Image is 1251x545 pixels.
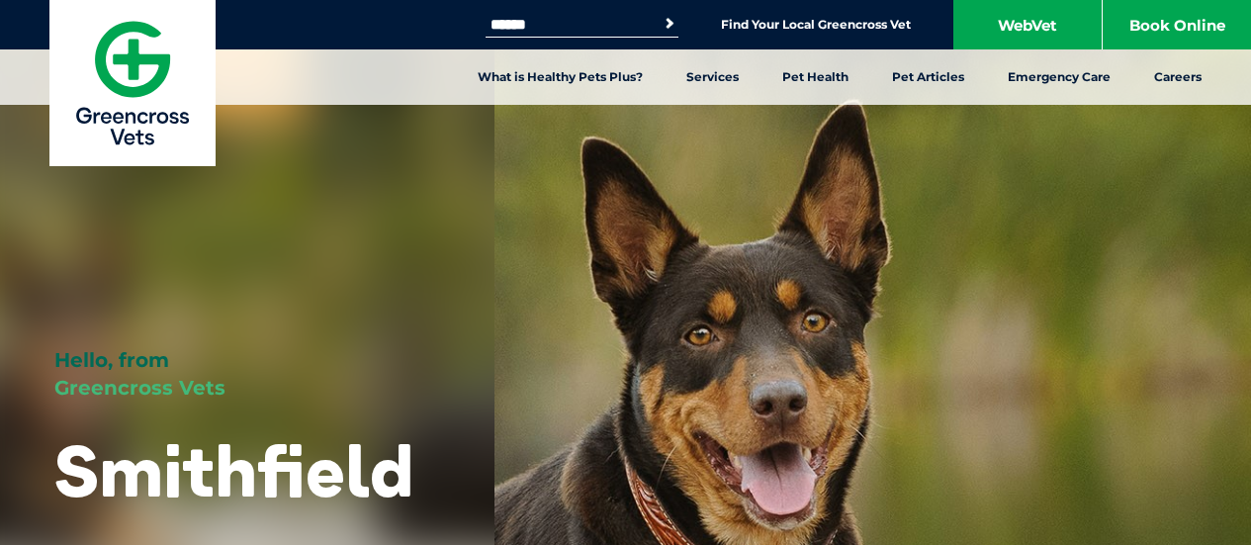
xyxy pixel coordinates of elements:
[870,49,986,105] a: Pet Articles
[54,348,169,372] span: Hello, from
[760,49,870,105] a: Pet Health
[1132,49,1223,105] a: Careers
[660,14,679,34] button: Search
[456,49,665,105] a: What is Healthy Pets Plus?
[721,17,911,33] a: Find Your Local Greencross Vet
[54,376,225,400] span: Greencross Vets
[986,49,1132,105] a: Emergency Care
[665,49,760,105] a: Services
[54,431,413,509] h1: Smithfield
